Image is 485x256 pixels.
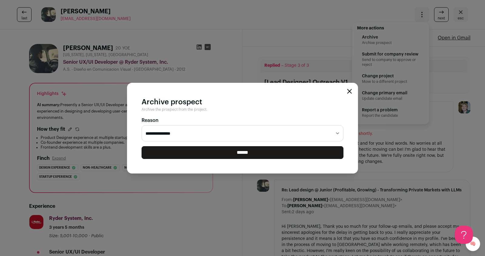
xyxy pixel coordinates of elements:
[347,89,352,94] button: Close modal
[142,97,343,107] h2: Archive prospect
[466,237,480,251] a: 🧠
[142,117,343,124] label: Reason
[142,107,207,112] span: Archive the prospect from the project.
[455,226,473,244] iframe: Help Scout Beacon - Open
